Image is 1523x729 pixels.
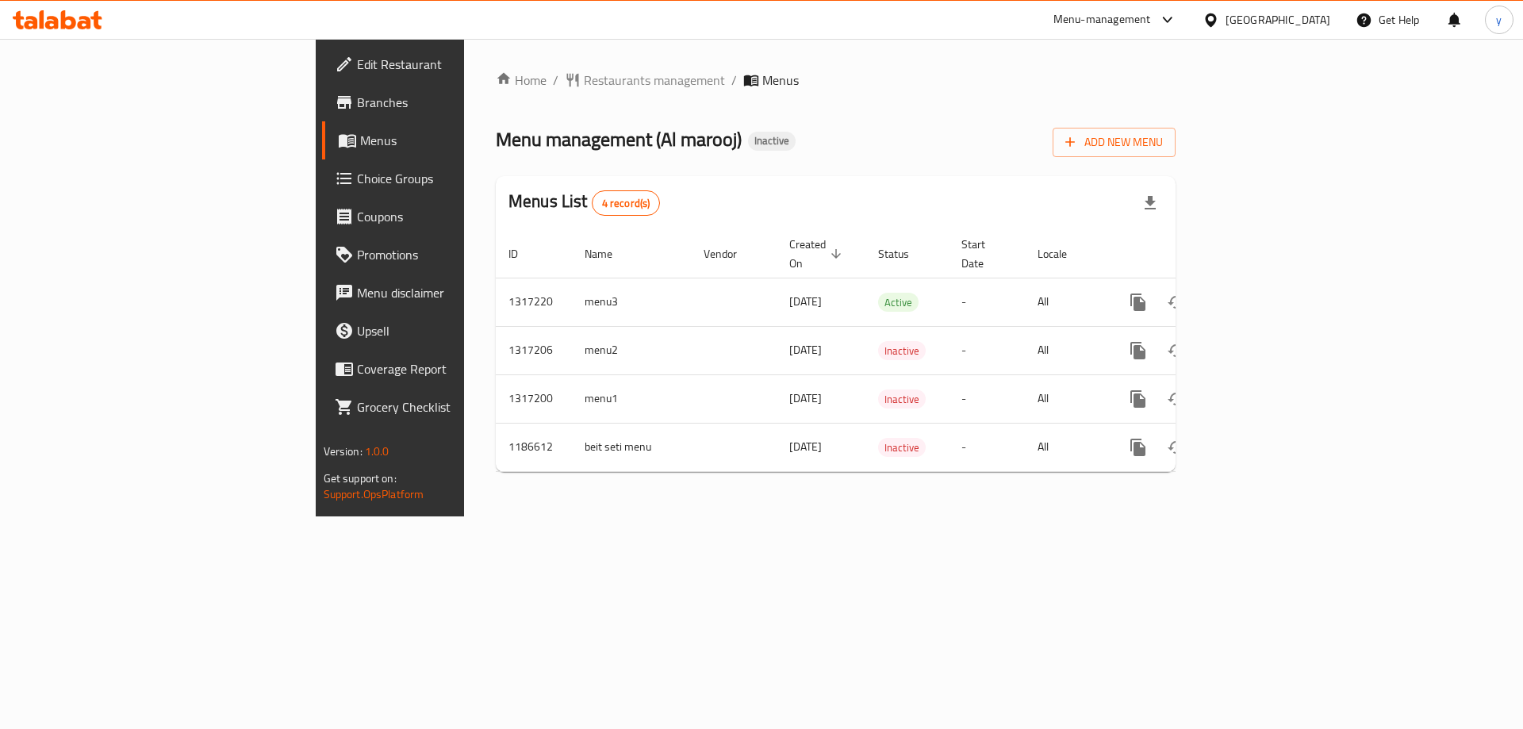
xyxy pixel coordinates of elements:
[357,397,558,416] span: Grocery Checklist
[322,83,570,121] a: Branches
[592,190,661,216] div: Total records count
[878,341,926,360] div: Inactive
[878,244,930,263] span: Status
[789,436,822,457] span: [DATE]
[1053,128,1176,157] button: Add New Menu
[878,438,926,457] div: Inactive
[322,388,570,426] a: Grocery Checklist
[593,196,660,211] span: 4 record(s)
[508,244,539,263] span: ID
[748,134,796,148] span: Inactive
[789,291,822,312] span: [DATE]
[1131,184,1169,222] div: Export file
[1496,11,1502,29] span: y
[496,230,1284,472] table: enhanced table
[324,484,424,505] a: Support.OpsPlatform
[961,235,1006,273] span: Start Date
[357,359,558,378] span: Coverage Report
[322,159,570,198] a: Choice Groups
[1157,332,1195,370] button: Change Status
[1107,230,1284,278] th: Actions
[357,283,558,302] span: Menu disclaimer
[322,45,570,83] a: Edit Restaurant
[357,321,558,340] span: Upsell
[731,71,737,90] li: /
[357,245,558,264] span: Promotions
[572,326,691,374] td: menu2
[878,342,926,360] span: Inactive
[565,71,725,90] a: Restaurants management
[1157,428,1195,466] button: Change Status
[1038,244,1088,263] span: Locale
[949,374,1025,423] td: -
[572,278,691,326] td: menu3
[1119,332,1157,370] button: more
[572,374,691,423] td: menu1
[324,468,397,489] span: Get support on:
[949,326,1025,374] td: -
[322,236,570,274] a: Promotions
[496,121,742,157] span: Menu management ( Al marooj )
[878,439,926,457] span: Inactive
[1065,132,1163,152] span: Add New Menu
[762,71,799,90] span: Menus
[1025,278,1107,326] td: All
[585,244,633,263] span: Name
[1226,11,1330,29] div: [GEOGRAPHIC_DATA]
[508,190,660,216] h2: Menus List
[748,132,796,151] div: Inactive
[322,312,570,350] a: Upsell
[789,388,822,409] span: [DATE]
[322,121,570,159] a: Menus
[1025,326,1107,374] td: All
[1053,10,1151,29] div: Menu-management
[1119,428,1157,466] button: more
[878,389,926,409] div: Inactive
[357,93,558,112] span: Branches
[324,441,363,462] span: Version:
[1157,380,1195,418] button: Change Status
[584,71,725,90] span: Restaurants management
[496,71,1176,90] nav: breadcrumb
[357,169,558,188] span: Choice Groups
[1025,423,1107,471] td: All
[572,423,691,471] td: beit seti menu
[1157,283,1195,321] button: Change Status
[322,274,570,312] a: Menu disclaimer
[949,423,1025,471] td: -
[949,278,1025,326] td: -
[704,244,758,263] span: Vendor
[357,207,558,226] span: Coupons
[322,198,570,236] a: Coupons
[789,235,846,273] span: Created On
[789,340,822,360] span: [DATE]
[878,390,926,409] span: Inactive
[1119,380,1157,418] button: more
[357,55,558,74] span: Edit Restaurant
[360,131,558,150] span: Menus
[1119,283,1157,321] button: more
[365,441,389,462] span: 1.0.0
[878,294,919,312] span: Active
[322,350,570,388] a: Coverage Report
[1025,374,1107,423] td: All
